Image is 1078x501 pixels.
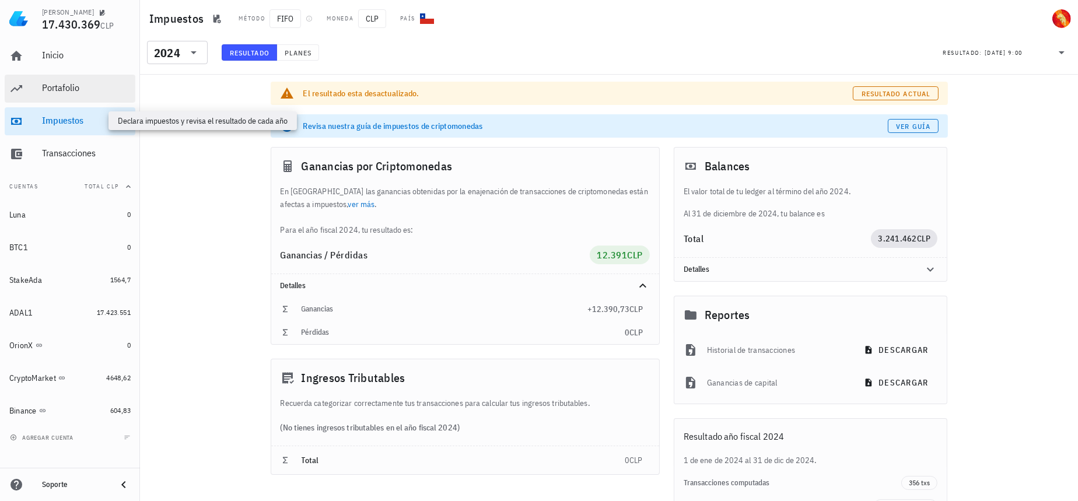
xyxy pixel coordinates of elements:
div: Pérdidas [302,328,625,337]
span: CLP [629,327,643,338]
div: Binance [9,406,37,416]
div: Resultado año fiscal 2024 [674,419,947,454]
div: [PERSON_NAME] [42,8,94,17]
span: 356 txs [909,477,930,489]
a: StakeAda 1564,7 [5,266,135,294]
span: Total CLP [85,183,119,190]
div: Ganancias por Criptomonedas [271,148,659,185]
a: Portafolio [5,75,135,103]
div: Transacciones [42,148,131,159]
div: Detalles [281,281,622,290]
span: descargar [866,377,928,388]
div: Balances [674,148,947,185]
a: Ver guía [888,119,939,133]
span: +12.390,73 [587,304,629,314]
div: [DATE] 9:00 [985,47,1023,59]
a: Luna 0 [5,201,135,229]
div: El resultado esta desactualizado. [303,87,853,99]
img: LedgiFi [9,9,28,28]
span: descargar [866,345,928,355]
div: Total [684,234,871,243]
button: descargar [857,339,937,360]
span: 17.430.369 [42,16,101,32]
div: Portafolio [42,82,131,93]
div: Ganancias de capital [707,370,848,395]
button: CuentasTotal CLP [5,173,135,201]
button: Resultado [222,44,277,61]
span: 0 [625,327,629,338]
span: CLP [629,304,643,314]
a: Binance 604,83 [5,397,135,425]
div: Al 31 de diciembre de 2024, tu balance es [674,185,947,220]
div: Revisa nuestra guía de impuestos de criptomonedas [303,120,888,132]
span: Ganancias / Pérdidas [281,249,368,261]
span: agregar cuenta [12,434,73,442]
div: CryptoMarket [9,373,56,383]
div: ADAL1 [9,308,33,318]
a: CryptoMarket 4648,62 [5,364,135,392]
span: Ver guía [895,122,930,131]
span: 4648,62 [106,373,131,382]
div: Ingresos Tributables [271,359,659,397]
div: Soporte [42,480,107,489]
div: En [GEOGRAPHIC_DATA] las ganancias obtenidas por la enajenación de transacciones de criptomonedas... [271,185,659,236]
a: Transacciones [5,140,135,168]
div: Impuestos [42,115,131,126]
span: 0 [625,455,629,465]
div: Luna [9,210,26,220]
span: CLP [627,249,643,261]
span: 0 [127,210,131,219]
span: 0 [127,243,131,251]
div: Reportes [674,296,947,334]
div: CL-icon [420,12,434,26]
span: CLP [358,9,386,28]
div: OrionX [9,341,33,351]
div: Resultado:[DATE] 9:00 [936,41,1076,64]
div: Inicio [42,50,131,61]
div: 2024 [147,41,208,64]
span: Total [302,455,319,465]
span: CLP [101,20,114,31]
div: Detalles [674,258,947,281]
a: Impuestos [5,107,135,135]
div: Detalles [684,265,910,274]
span: 0 [127,341,131,349]
button: descargar [857,372,937,393]
div: Historial de transacciones [707,337,848,363]
a: ver más [348,199,375,209]
div: Resultado: [943,45,985,60]
span: CLP [629,455,643,465]
a: OrionX 0 [5,331,135,359]
p: El valor total de tu ledger al término del año 2024. [684,185,938,198]
span: CLP [917,233,931,244]
span: 3.241.462 [878,233,916,244]
span: 17.423.551 [97,308,131,317]
div: Recuerda categorizar correctamente tus transacciones para calcular tus ingresos tributables. [271,397,659,409]
span: FIFO [269,9,301,28]
div: 1 de ene de 2024 al 31 de dic de 2024. [674,454,947,467]
span: 1564,7 [110,275,131,284]
span: Planes [284,48,312,57]
div: Moneda [327,14,353,23]
span: Resultado actual [861,89,930,98]
div: Ganancias [302,304,587,314]
button: Resultado actual [853,86,938,100]
div: BTC1 [9,243,28,253]
button: Planes [277,44,320,61]
button: agregar cuenta [7,432,79,443]
span: 12.391 [597,249,627,261]
div: avatar [1052,9,1071,28]
div: (No tienes ingresos tributables en el año fiscal 2024) [271,409,659,446]
span: Resultado [229,48,269,57]
div: StakeAda [9,275,42,285]
span: 604,83 [110,406,131,415]
a: BTC1 0 [5,233,135,261]
div: Transacciones computadas [684,478,902,488]
a: Inicio [5,42,135,70]
div: Método [239,14,265,23]
div: País [400,14,415,23]
a: ADAL1 17.423.551 [5,299,135,327]
div: Detalles [271,274,659,297]
h1: Impuestos [149,9,208,28]
div: 2024 [154,47,180,59]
